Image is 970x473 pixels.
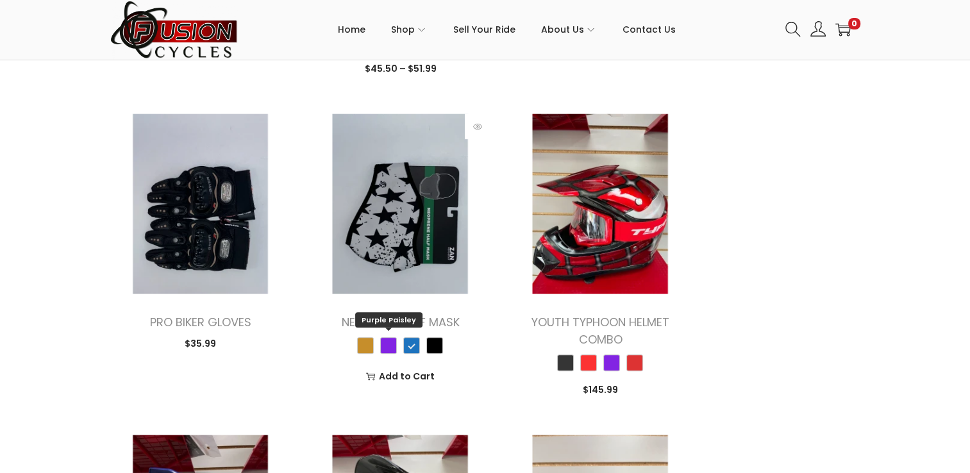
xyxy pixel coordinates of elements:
[407,62,413,75] span: $
[585,51,590,63] span: $
[364,62,397,75] span: 45.50
[623,1,676,58] a: Contact Us
[465,113,490,139] span: Quick View
[541,1,597,58] a: About Us
[391,13,415,46] span: Shop
[541,13,584,46] span: About Us
[407,62,436,75] span: 51.99
[185,337,216,350] span: 35.99
[185,337,190,350] span: $
[338,13,365,46] span: Home
[531,314,669,347] a: YOUTH TYPHOON HELMET COMBO
[453,13,515,46] span: Sell Your Ride
[391,1,428,58] a: Shop
[149,314,251,330] a: PRO BIKER GLOVES
[399,62,405,75] span: –
[184,51,216,63] span: 50.99
[341,314,459,330] a: NEOPRENE HALF MASK
[355,312,422,328] span: Purple Paisley
[364,62,370,75] span: $
[623,13,676,46] span: Contact Us
[583,383,589,396] span: $
[453,1,515,58] a: Sell Your Ride
[238,1,776,58] nav: Primary navigation
[184,51,190,63] span: $
[319,367,481,386] a: Add to Cart
[583,383,618,396] span: 145.99
[338,1,365,58] a: Home
[835,22,851,37] a: 0
[585,51,616,63] span: 65.95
